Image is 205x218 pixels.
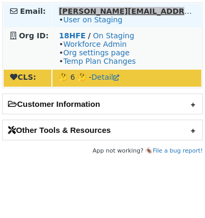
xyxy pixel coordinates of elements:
[63,15,122,24] a: User on Staging
[52,70,201,87] td: 🤔 6 🤔 -
[19,31,49,40] strong: Org ID:
[10,73,36,81] strong: CLS:
[59,31,85,40] a: 18HFE
[63,40,127,48] a: Workforce Admin
[88,31,91,40] strong: /
[20,7,46,15] strong: Email:
[93,31,135,40] a: On Staging
[153,147,203,154] a: File a bug report!
[59,40,136,65] span: • • •
[3,94,202,114] h2: Customer Information
[3,120,202,140] h2: Other Tools & Resources
[63,48,129,57] a: Org settings page
[92,73,119,81] a: Detail
[2,146,203,156] footer: App not working? 🪳
[59,15,122,24] span: •
[63,57,136,65] a: Temp Plan Changes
